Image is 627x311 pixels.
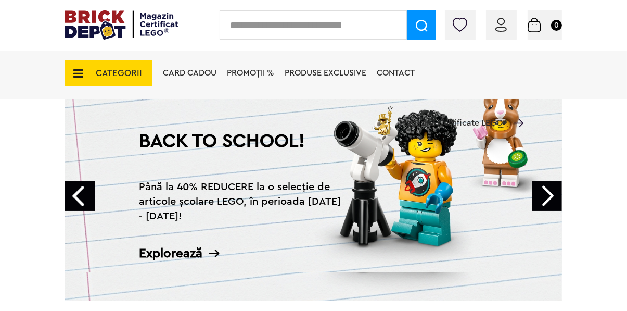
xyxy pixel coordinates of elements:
[507,106,523,114] a: Magazine Certificate LEGO®
[65,181,95,211] a: Prev
[400,104,507,128] span: Magazine Certificate LEGO®
[139,132,347,169] h1: BACK TO SCHOOL!
[227,69,274,77] a: PROMOȚII %
[139,247,347,260] div: Explorează
[285,69,366,77] a: Produse exclusive
[65,82,562,301] a: BACK TO SCHOOL!Până la 40% REDUCERE la o selecție de articole școlare LEGO, în perioada [DATE] - ...
[551,20,562,31] small: 0
[139,180,347,223] h2: Până la 40% REDUCERE la o selecție de articole școlare LEGO, în perioada [DATE] - [DATE]!
[163,69,216,77] a: Card Cadou
[96,69,142,78] span: CATEGORII
[377,69,415,77] a: Contact
[532,181,562,211] a: Next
